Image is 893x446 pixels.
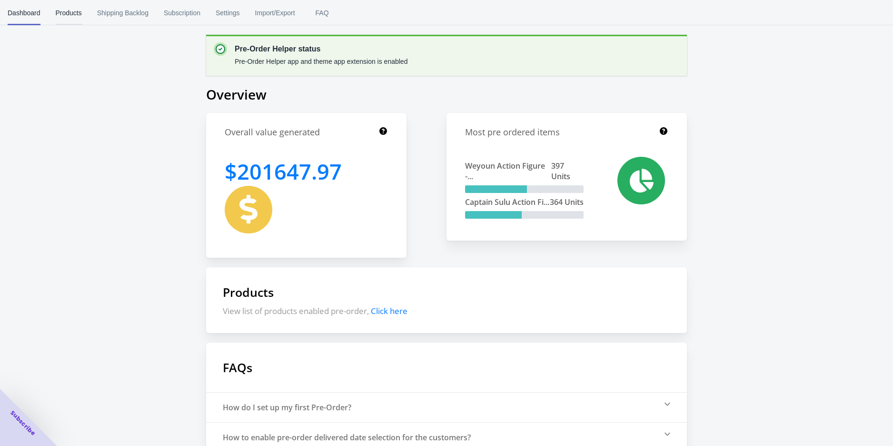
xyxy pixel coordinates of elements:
h1: Overall value generated [225,126,320,138]
div: How to enable pre-order delivered date selection for the customers? [223,432,471,443]
h1: FAQs [206,343,687,392]
span: FAQ [310,0,334,25]
span: Products [56,0,82,25]
span: Import/Export [255,0,295,25]
div: How do I set up my first Pre-Order? [223,402,351,413]
span: $ [225,157,237,186]
span: 397 Units [551,161,584,182]
span: Click here [371,305,407,316]
h1: 201647.97 [225,157,342,186]
p: Pre-Order Helper status [235,43,407,55]
span: Weyoun Action Figure -... [465,161,551,182]
p: View list of products enabled pre-order, [223,305,670,316]
h1: Most pre ordered items [465,126,560,138]
span: Dashboard [8,0,40,25]
span: 364 Units [550,197,584,207]
span: Captain Sulu Action Fi... [465,197,549,207]
h1: Products [223,284,670,300]
span: Shipping Backlog [97,0,149,25]
p: Pre-Order Helper app and theme app extension is enabled [235,57,407,66]
span: Subscribe [9,409,37,437]
h1: Overview [206,85,687,103]
span: Subscription [164,0,200,25]
span: Settings [216,0,240,25]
